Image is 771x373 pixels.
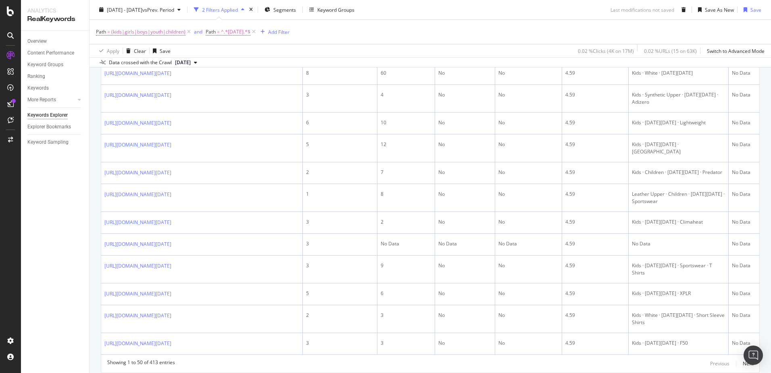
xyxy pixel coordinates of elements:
[498,262,558,269] div: No
[96,28,106,35] span: Path
[565,290,625,297] div: 4.59
[632,69,725,77] div: Kids · White · [DATE][DATE]
[498,240,558,247] div: No Data
[632,141,725,155] div: Kids · [DATE][DATE] · [GEOGRAPHIC_DATA]
[27,123,71,131] div: Explorer Bookmarks
[27,96,56,104] div: More Reports
[317,6,354,13] div: Keyword Groups
[109,59,172,66] div: Data crossed with the Crawl
[107,28,110,35] span: =
[705,6,734,13] div: Save As New
[565,69,625,77] div: 4.59
[498,141,558,148] div: No
[438,240,492,247] div: No Data
[107,47,119,54] div: Apply
[743,359,753,369] button: Next
[104,191,171,199] a: [URL][DOMAIN_NAME][DATE]
[27,61,63,69] div: Keyword Groups
[306,119,374,126] div: 6
[107,359,175,369] div: Showing 1 to 50 of 413 entries
[27,61,83,69] a: Keyword Groups
[498,91,558,98] div: No
[438,290,492,297] div: No
[498,69,558,77] div: No
[306,3,358,16] button: Keyword Groups
[150,44,171,57] button: Save
[104,119,171,127] a: [URL][DOMAIN_NAME][DATE]
[221,26,250,38] span: ^.*[DATE].*$
[27,37,83,46] a: Overview
[381,312,431,319] div: 3
[704,44,765,57] button: Switch to Advanced Mode
[104,169,171,177] a: [URL][DOMAIN_NAME][DATE]
[27,111,83,119] a: Keywords Explorer
[104,240,171,248] a: [URL][DOMAIN_NAME][DATE]
[565,218,625,226] div: 4.59
[27,15,83,24] div: RealKeywords
[565,191,625,198] div: 4.59
[632,240,725,247] div: No Data
[750,6,761,13] div: Save
[565,339,625,347] div: 4.59
[438,339,492,347] div: No
[27,72,45,81] div: Ranking
[565,240,625,247] div: 4.59
[565,312,625,319] div: 4.59
[381,69,431,77] div: 60
[498,218,558,226] div: No
[175,59,191,66] span: 2024 Dec. 31st
[191,3,248,16] button: 2 Filters Applied
[632,119,725,126] div: Kids · [DATE][DATE] · Lightweight
[104,218,171,226] a: [URL][DOMAIN_NAME][DATE]
[438,169,492,176] div: No
[273,6,296,13] span: Segments
[306,262,374,269] div: 3
[306,339,374,347] div: 3
[134,47,146,54] div: Clear
[381,119,431,126] div: 10
[740,3,761,16] button: Save
[565,262,625,269] div: 4.59
[160,47,171,54] div: Save
[565,141,625,148] div: 4.59
[498,191,558,198] div: No
[381,169,431,176] div: 7
[710,359,729,369] button: Previous
[565,169,625,176] div: 4.59
[498,119,558,126] div: No
[565,91,625,98] div: 4.59
[632,91,725,106] div: Kids · Synthetic Upper · [DATE][DATE] · Adizero
[104,290,171,298] a: [URL][DOMAIN_NAME][DATE]
[104,141,171,149] a: [URL][DOMAIN_NAME][DATE]
[104,262,171,270] a: [URL][DOMAIN_NAME][DATE]
[632,339,725,347] div: Kids · [DATE][DATE] · F50
[438,69,492,77] div: No
[27,138,83,147] a: Keyword Sampling
[565,119,625,126] div: 4.59
[268,28,290,35] div: Add Filter
[194,28,202,35] div: and
[206,28,216,35] span: Path
[438,91,492,98] div: No
[142,6,174,13] span: vs Prev. Period
[381,262,431,269] div: 9
[632,169,725,176] div: Kids · Children · [DATE][DATE] · Predator
[27,138,69,147] div: Keyword Sampling
[743,360,753,367] div: Next
[438,312,492,319] div: No
[306,69,374,77] div: 8
[695,3,734,16] button: Save As New
[498,339,558,347] div: No
[123,44,146,57] button: Clear
[27,96,75,104] a: More Reports
[96,3,184,16] button: [DATE] - [DATE]vsPrev. Period
[306,218,374,226] div: 3
[306,141,374,148] div: 5
[306,290,374,297] div: 5
[107,6,142,13] span: [DATE] - [DATE]
[578,47,634,54] div: 0.02 % Clicks ( 4K on 17M )
[632,290,725,297] div: Kids · [DATE][DATE] · XPLR
[438,262,492,269] div: No
[261,3,299,16] button: Segments
[744,346,763,365] div: Open Intercom Messenger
